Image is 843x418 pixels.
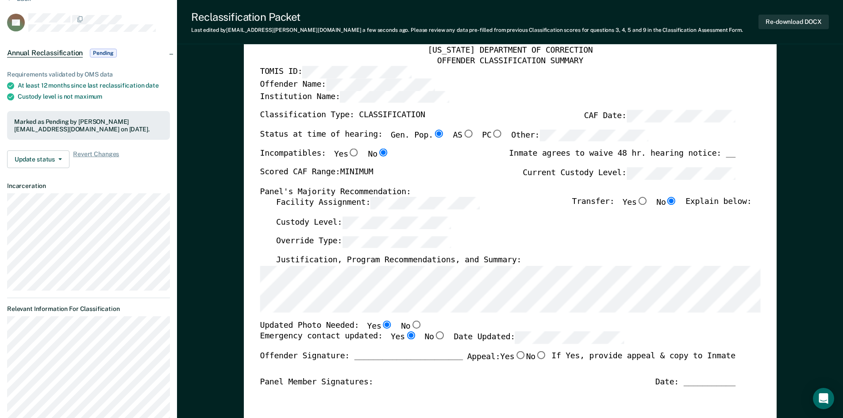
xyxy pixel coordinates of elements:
label: No [368,149,389,160]
span: a few seconds ago [362,27,408,33]
input: No [410,320,422,328]
div: Transfer: Explain below: [572,197,751,217]
label: No [526,351,547,363]
input: Override Type: [342,236,451,248]
input: Other: [539,130,648,142]
button: Re-download DOCX [758,15,829,29]
div: Panel's Majority Recommendation: [260,187,735,197]
div: Marked as Pending by [PERSON_NAME][EMAIL_ADDRESS][DOMAIN_NAME] on [DATE]. [14,118,163,133]
div: At least 12 months since last reclassification [18,82,170,89]
input: No [434,332,445,340]
input: Facility Assignment: [370,197,479,210]
label: Yes [500,351,526,363]
div: Requirements validated by OMS data [7,71,170,78]
label: Yes [334,149,359,160]
label: Justification, Program Recommendations, and Summary: [276,255,521,266]
div: Reclassification Packet [191,11,743,23]
label: Custody Level: [276,217,451,229]
label: Classification Type: CLASSIFICATION [260,110,425,123]
label: Override Type: [276,236,451,248]
input: Current Custody Level: [626,167,735,180]
label: No [656,197,677,210]
label: Appeal: [467,351,547,370]
input: CAF Date: [626,110,735,123]
label: Scored CAF Range: MINIMUM [260,167,373,180]
label: CAF Date: [584,110,735,123]
div: Status at time of hearing: [260,130,648,149]
div: Updated Photo Needed: [260,320,422,332]
label: Yes [367,320,393,332]
label: Yes [622,197,648,210]
dt: Incarceration [7,182,170,190]
label: Date Updated: [454,332,624,344]
input: Custody Level: [342,217,451,229]
div: Offender Signature: _______________________ If Yes, provide appeal & copy to Inmate [260,351,735,377]
label: AS [453,130,474,142]
label: Other: [511,130,648,142]
div: Incompatibles: [260,149,389,167]
div: OFFENDER CLASSIFICATION SUMMARY [260,56,760,66]
div: Open Intercom Messenger [813,388,834,409]
div: Emergency contact updated: [260,332,624,351]
input: Yes [636,197,648,205]
span: Revert Changes [73,150,119,168]
span: date [146,82,158,89]
input: AS [462,130,473,138]
input: No [666,197,677,205]
span: Pending [90,49,116,58]
input: PC [491,130,503,138]
div: Inmate agrees to waive 48 hr. hearing notice: __ [509,149,735,167]
label: PC [482,130,503,142]
div: [US_STATE] DEPARTMENT OF CORRECTION [260,46,760,56]
label: Facility Assignment: [276,197,479,210]
input: Yes [404,332,416,340]
input: Offender Name: [326,79,435,91]
input: Date Updated: [515,332,624,344]
label: Current Custody Level: [523,167,735,180]
label: Yes [390,332,416,344]
input: TOMIS ID: [302,66,411,79]
div: Custody level is not [18,93,170,100]
input: Yes [381,320,393,328]
span: maximum [74,93,102,100]
div: Last edited by [EMAIL_ADDRESS][PERSON_NAME][DOMAIN_NAME] . Please review any data pre-filled from... [191,27,743,33]
input: Yes [514,351,526,359]
input: No [535,351,547,359]
label: TOMIS ID: [260,66,411,79]
input: Institution Name: [340,91,449,103]
dt: Relevant Information For Classification [7,305,170,313]
div: Panel Member Signatures: [260,377,373,387]
span: Annual Reclassification [7,49,83,58]
input: No [377,149,389,157]
label: No [401,320,422,332]
button: Update status [7,150,69,168]
label: Gen. Pop. [390,130,444,142]
div: Date: ___________ [655,377,735,387]
label: No [424,332,446,344]
label: Institution Name: [260,91,449,103]
input: Yes [348,149,359,157]
input: Gen. Pop. [433,130,444,138]
label: Offender Name: [260,79,435,91]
